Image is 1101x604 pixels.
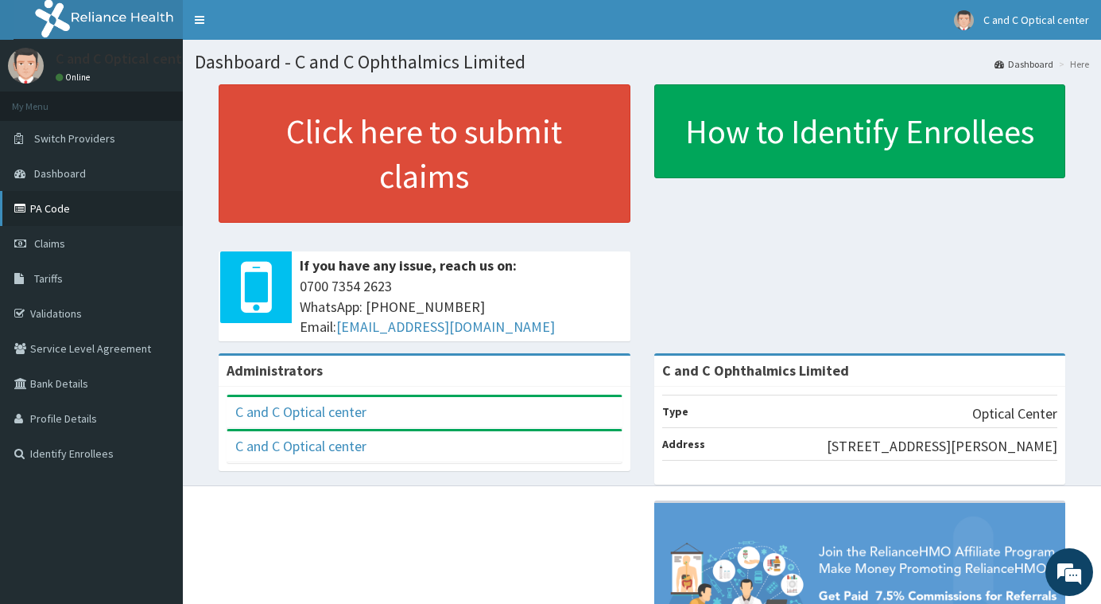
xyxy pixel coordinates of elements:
li: Here [1055,57,1089,71]
p: [STREET_ADDRESS][PERSON_NAME] [827,436,1057,457]
p: C and C Optical center [56,52,195,66]
span: Switch Providers [34,131,115,146]
img: User Image [954,10,974,30]
a: C and C Optical center [235,403,366,421]
strong: C and C Ophthalmics Limited [662,361,849,380]
span: Claims [34,236,65,251]
p: Optical Center [972,403,1057,424]
span: 0700 7354 2623 WhatsApp: [PHONE_NUMBER] Email: [300,276,622,337]
span: Dashboard [34,166,86,181]
a: Click here to submit claims [219,84,630,223]
b: If you have any issue, reach us on: [300,256,517,275]
a: Online [56,72,94,83]
span: Tariffs [34,271,63,286]
a: Dashboard [994,57,1053,71]
b: Type [662,404,688,419]
b: Address [662,437,705,451]
b: Administrators [227,361,323,380]
img: User Image [8,48,44,84]
h1: Dashboard - C and C Ophthalmics Limited [195,52,1089,72]
a: How to Identify Enrollees [654,84,1066,178]
a: [EMAIL_ADDRESS][DOMAIN_NAME] [336,318,555,336]
span: C and C Optical center [983,13,1089,27]
a: C and C Optical center [235,437,366,455]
